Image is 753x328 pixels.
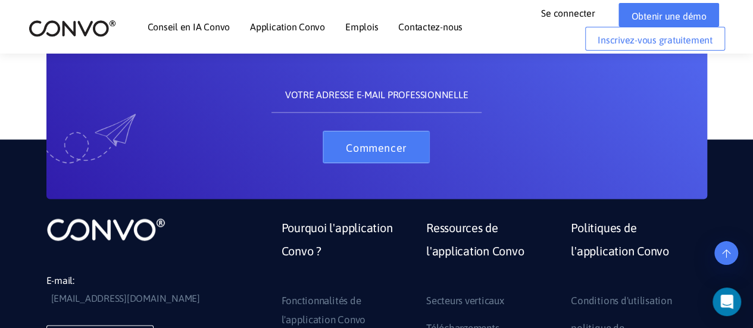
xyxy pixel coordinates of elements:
[46,274,74,285] font: E-mail:
[541,8,595,18] font: Se connecter
[345,21,378,32] font: Emplois
[585,27,725,51] a: Inscrivez-vous gratuitement
[398,21,463,32] font: Contactez-nous
[541,3,613,22] a: Se connecter
[631,11,706,21] font: Obtenir une démo
[250,21,325,32] font: Application Convo
[598,35,713,45] font: Inscrivez-vous gratuitement
[345,22,378,32] a: Emplois
[323,130,430,163] button: Commencer
[571,221,668,257] font: Politiques de l'application Convo
[426,291,504,310] a: Secteurs verticaux
[148,21,230,32] font: Conseil en IA Convo
[398,22,463,32] a: Contactez-nous
[148,22,230,32] a: Conseil en IA Convo
[51,292,200,303] font: [EMAIL_ADDRESS][DOMAIN_NAME]
[426,221,524,257] font: Ressources de l'application Convo
[618,3,718,27] a: Obtenir une démo
[346,141,407,154] font: Commencer
[271,77,482,113] input: VOTRE ADRESSE E-MAIL PROFESSIONNELLE
[51,289,200,307] a: [EMAIL_ADDRESS][DOMAIN_NAME]
[282,221,393,257] font: Pourquoi l'application Convo ?
[571,294,671,306] font: Conditions d'utilisation
[282,294,365,325] font: Fonctionnalités de l'application Convo
[250,22,325,32] a: Application Convo
[426,294,504,306] font: Secteurs verticaux
[29,19,116,38] img: logo_2.png
[46,217,165,242] img: logo_non_trouvé
[713,288,741,316] div: Open Intercom Messenger
[571,291,671,310] a: Conditions d'utilisation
